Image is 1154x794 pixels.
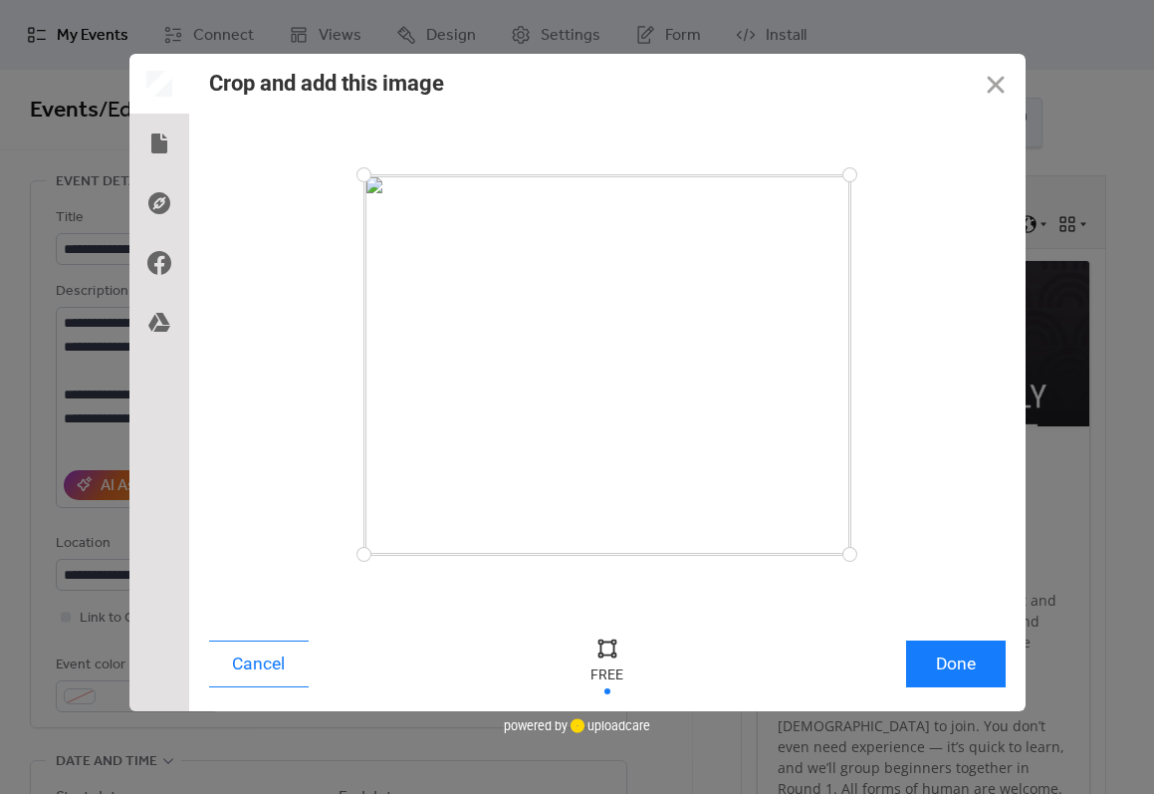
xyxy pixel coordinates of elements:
[966,54,1026,114] button: Close
[129,293,189,353] div: Google Drive
[129,233,189,293] div: Facebook
[209,641,309,687] button: Cancel
[129,54,189,114] div: Preview
[129,173,189,233] div: Direct Link
[568,718,650,733] a: uploadcare
[209,71,444,96] div: Crop and add this image
[906,641,1006,687] button: Done
[129,114,189,173] div: Local Files
[504,711,650,741] div: powered by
